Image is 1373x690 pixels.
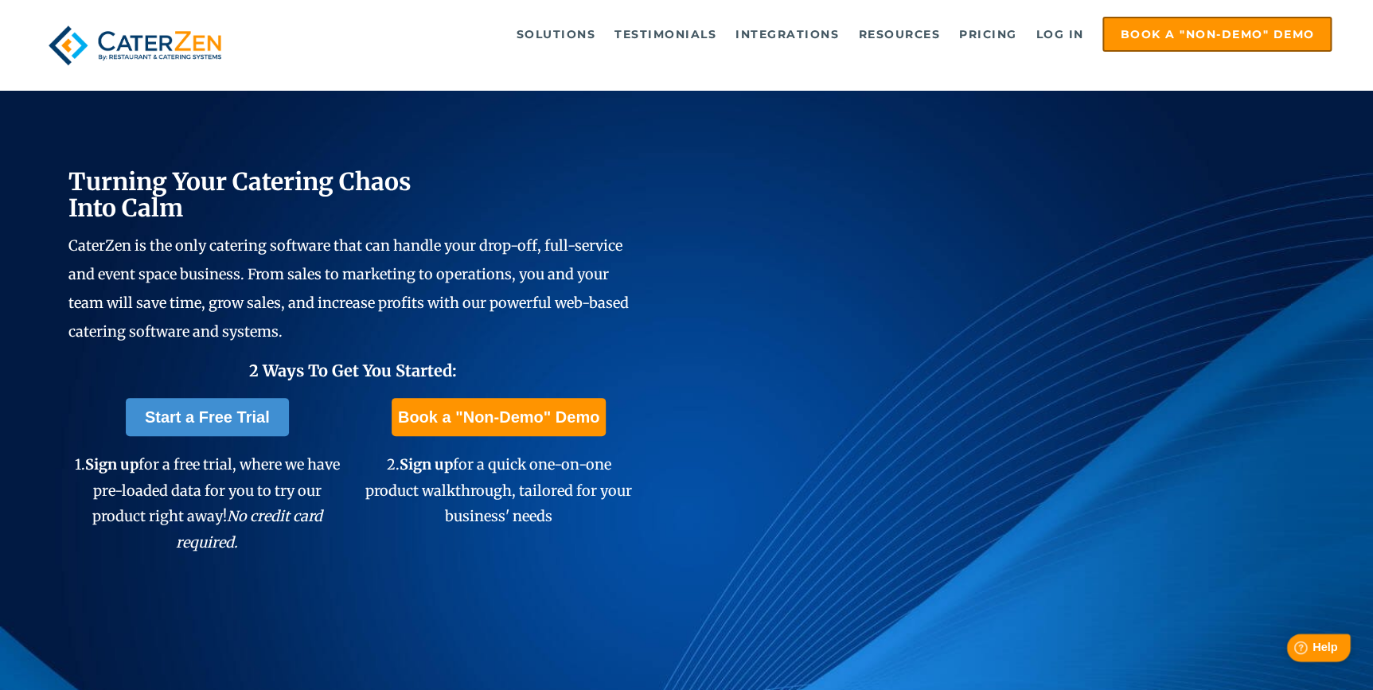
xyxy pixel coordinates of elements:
[126,398,289,436] a: Start a Free Trial
[400,455,453,474] span: Sign up
[1028,18,1091,50] a: Log in
[365,455,632,525] span: 2. for a quick one-on-one product walkthrough, tailored for your business' needs
[85,455,138,474] span: Sign up
[249,361,457,380] span: 2 Ways To Get You Started:
[176,507,322,551] em: No credit card required.
[41,17,229,74] img: caterzen
[1231,628,1355,672] iframe: Help widget launcher
[850,18,948,50] a: Resources
[951,18,1025,50] a: Pricing
[68,236,629,341] span: CaterZen is the only catering software that can handle your drop-off, full-service and event spac...
[68,166,412,223] span: Turning Your Catering Chaos Into Calm
[607,18,724,50] a: Testimonials
[262,17,1332,52] div: Navigation Menu
[392,398,606,436] a: Book a "Non-Demo" Demo
[509,18,604,50] a: Solutions
[727,18,847,50] a: Integrations
[1102,17,1332,52] a: Book a "Non-Demo" Demo
[75,455,340,551] span: 1. for a free trial, where we have pre-loaded data for you to try our product right away!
